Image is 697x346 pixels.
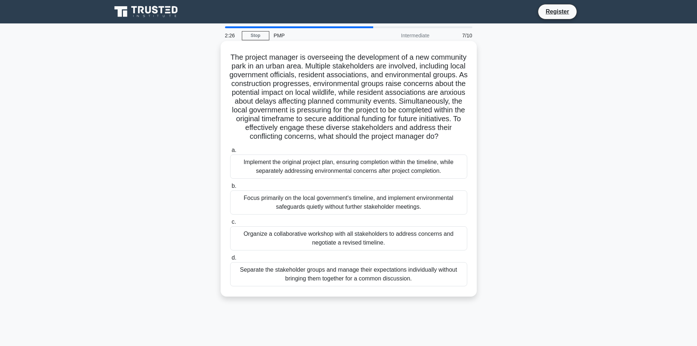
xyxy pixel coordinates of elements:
div: Implement the original project plan, ensuring completion within the timeline, while separately ad... [230,155,467,179]
div: 7/10 [434,28,477,43]
span: c. [232,219,236,225]
span: b. [232,183,236,189]
div: PMP [269,28,370,43]
div: 2:26 [221,28,242,43]
h5: The project manager is overseeing the development of a new community park in an urban area. Multi... [229,53,468,141]
div: Separate the stakeholder groups and manage their expectations individually without bringing them ... [230,262,467,286]
div: Focus primarily on the local government's timeline, and implement environmental safeguards quietl... [230,190,467,215]
span: d. [232,254,236,261]
span: a. [232,147,236,153]
div: Organize a collaborative workshop with all stakeholders to address concerns and negotiate a revis... [230,226,467,250]
a: Register [541,7,573,16]
div: Intermediate [370,28,434,43]
a: Stop [242,31,269,40]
